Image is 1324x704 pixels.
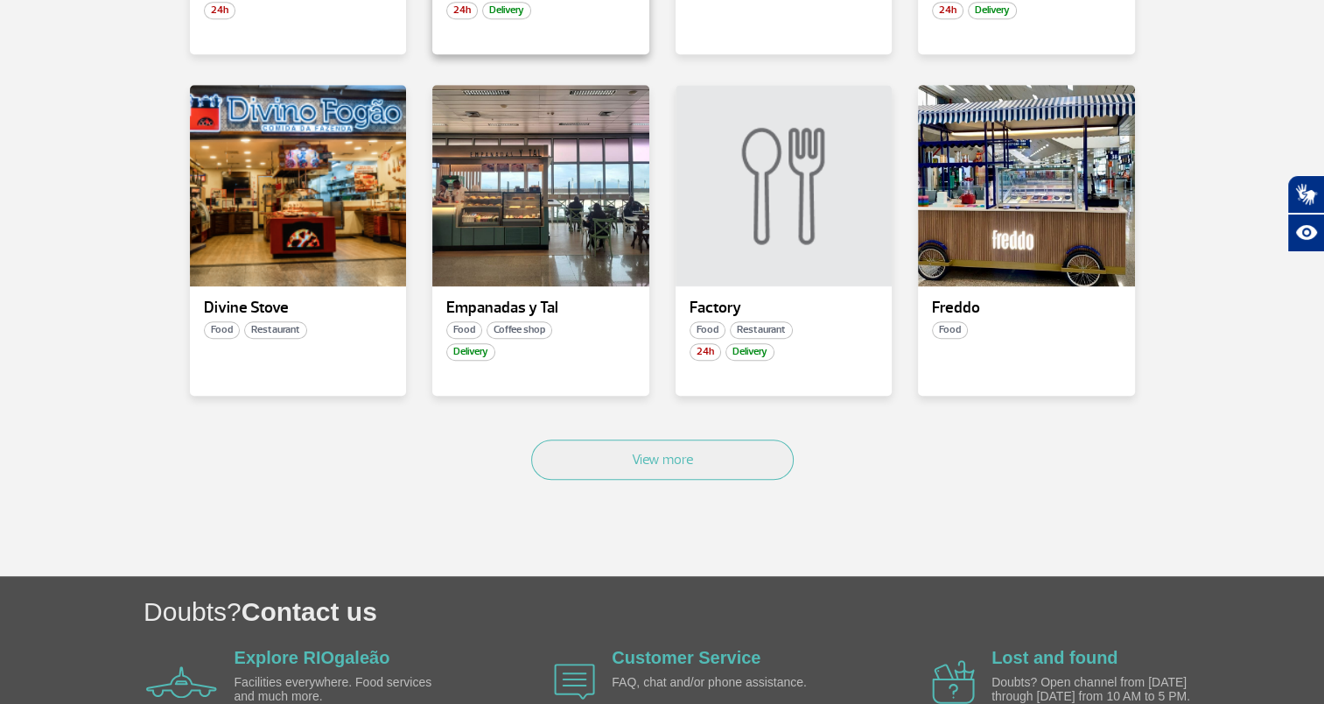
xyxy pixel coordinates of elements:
[932,299,1121,317] p: Freddo
[482,2,531,19] span: Delivery
[690,343,721,361] span: 24h
[531,440,794,480] button: View more
[690,321,725,339] span: Food
[235,648,390,667] a: Explore RIOgaleão
[932,2,963,19] span: 24h
[244,321,307,339] span: Restaurant
[554,664,595,700] img: airplane icon
[242,597,377,626] span: Contact us
[146,666,217,698] img: airplane icon
[932,660,975,704] img: airplane icon
[204,299,393,317] p: Divine Stove
[446,299,635,317] p: Empanadas y Tal
[487,321,552,339] span: Coffee shop
[612,648,760,667] a: Customer Service
[446,2,478,19] span: 24h
[204,2,235,19] span: 24h
[612,676,813,689] p: FAQ, chat and/or phone assistance.
[204,321,240,339] span: Food
[730,321,793,339] span: Restaurant
[968,2,1017,19] span: Delivery
[991,648,1117,667] a: Lost and found
[235,676,436,703] p: Facilities everywhere. Food services and much more.
[144,594,1324,630] h1: Doubts?
[690,299,879,317] p: Factory
[1287,175,1324,214] button: Open sign language translator.
[932,321,968,339] span: Food
[991,676,1193,703] p: Doubts? Open channel from [DATE] through [DATE] from 10 AM to 5 PM.
[1287,214,1324,252] button: Open assistive resources.
[1287,175,1324,252] div: Hand Talk accessibility plugin.
[446,343,495,361] span: Delivery
[725,343,774,361] span: Delivery
[446,321,482,339] span: Food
